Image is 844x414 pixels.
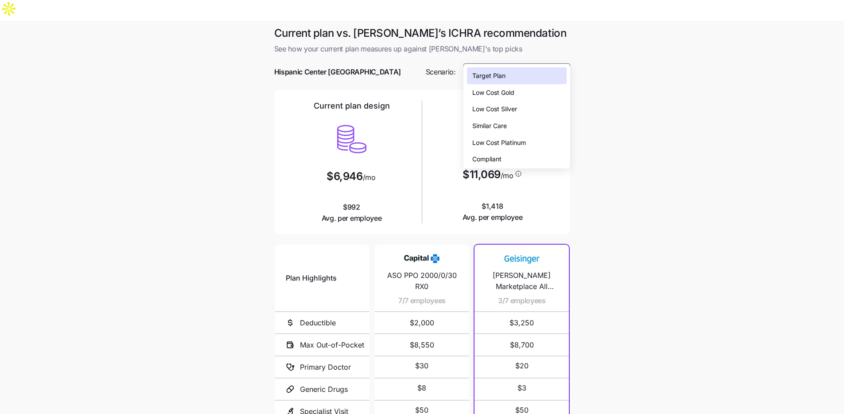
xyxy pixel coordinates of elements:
[501,172,513,179] span: /mo
[463,201,523,223] span: $1,418
[327,171,362,182] span: $6,946
[385,312,459,333] span: $2,000
[274,66,401,78] span: Hispanic Center [GEOGRAPHIC_DATA]
[404,250,440,267] img: Carrier
[300,362,351,373] span: Primary Doctor
[300,317,336,328] span: Deductible
[363,174,376,181] span: /mo
[274,43,570,55] span: See how your current plan measures up against [PERSON_NAME]'s top picks
[322,202,382,224] span: $992
[398,295,446,306] span: 7/7 employees
[314,101,390,111] h2: Current plan design
[472,88,514,98] span: Low Cost Gold
[485,334,558,355] span: $8,700
[517,383,526,394] span: $3
[463,212,523,223] span: Avg. per employee
[286,273,337,284] span: Plan Highlights
[485,270,558,292] span: [PERSON_NAME] Marketplace All Access PPO 20/50/3250
[515,360,529,371] span: $20
[385,334,459,355] span: $8,550
[417,383,426,394] span: $8
[472,154,502,164] span: Compliant
[485,312,558,333] span: $3,250
[415,360,428,371] span: $30
[472,121,507,131] span: Similar Care
[322,213,382,224] span: Avg. per employee
[300,384,348,395] span: Generic Drugs
[504,250,540,267] img: Carrier
[472,104,517,114] span: Low Cost Silver
[426,66,456,78] span: Scenario:
[472,138,526,148] span: Low Cost Platinum
[274,26,570,40] h1: Current plan vs. [PERSON_NAME]’s ICHRA recommendation
[498,295,546,306] span: 3/7 employees
[472,71,506,81] span: Target Plan
[300,340,364,351] span: Max Out-of-Pocket
[463,169,501,180] span: $11,069
[385,270,459,292] span: ASO PPO 2000/0/30 RX0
